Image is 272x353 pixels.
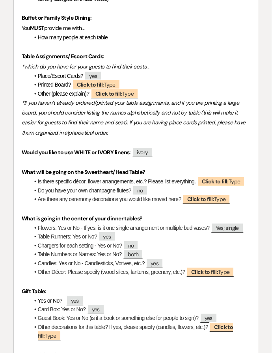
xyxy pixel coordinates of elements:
[38,298,63,304] span: Yes or No?
[132,148,153,157] span: ivory
[85,71,102,81] span: yes
[38,324,209,331] span: Other decorations for this table? If yes, please specify (candles, flowers, etc.)?
[38,35,108,41] span: How many people at each table
[38,196,182,203] span: Are there any ceremony decorations you would like moved here?
[192,269,218,276] b: Click to fill:
[22,15,92,22] strong: Buffet or Family Style Dining:
[188,196,214,203] b: Click to fill:
[22,288,47,295] strong: Gift Table:
[38,261,145,267] span: Candles: Yes or No - Candlesticks, Votives, etc.?
[99,232,116,242] span: yes
[38,251,122,258] span: Table Numbers or Names: Yes or No?
[38,315,199,322] span: Guest Book: Yes or No (is it a book or something else for people to sign)?
[38,307,86,313] span: Card Box: Yes or No?
[38,225,210,231] span: Flowers: Yes or No - If yes, is it one single arrangement or multiple bud vases?
[22,149,131,156] strong: Would you like to use WHITE or IVORY linens:
[187,267,235,277] span: Type
[124,241,139,251] span: no
[38,234,98,240] span: Table Runners: Yes or No?
[38,73,84,79] span: Place/Escort Cards?
[38,243,123,249] span: Chargers for each setting - Yes or No?
[183,194,231,204] span: Type
[22,100,248,137] em: *If you haven’t already ordered/printed your table assignments, and if you are printing a large b...
[202,178,229,185] b: Click to fill:
[38,188,132,194] span: Do you have your own champagne flutes?
[45,25,85,32] span: provide me with...
[38,322,233,341] span: Type
[38,91,90,97] span: Other (please explain)?
[22,25,30,32] span: You
[88,305,105,314] span: yes
[211,223,244,233] span: Yes; single
[197,177,246,187] span: Type
[67,296,84,306] span: yes
[91,89,139,99] span: Type
[22,63,150,70] em: *which do you have for your guests to find their seats...
[146,259,164,268] span: yes
[38,82,71,88] span: Printed Board?
[77,81,104,89] b: Click to fill:
[38,269,186,275] span: Other Décor: Please specify (wood slices, lanterns, greenery, etc.)?
[22,215,143,222] strong: What is going in the center of your dinner tables?
[123,250,143,259] span: both
[133,186,148,196] span: no
[30,25,45,32] strong: MUST
[200,313,218,323] span: yes
[22,53,105,60] strong: Table Assignments/ Escort Cards:
[73,80,121,90] span: Type
[22,169,146,176] strong: What will be going on the Sweetheart/Head Table?
[38,179,196,185] span: Is there specific décor, flower arrangements, etc.? Please list everything.
[96,91,123,98] b: Click to fill:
